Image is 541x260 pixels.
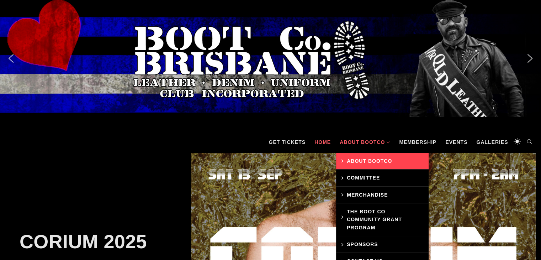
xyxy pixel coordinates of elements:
a: The Boot Co Community Grant Program [336,203,429,236]
img: next arrow [524,53,536,64]
a: Events [442,131,471,153]
a: Membership [396,131,440,153]
a: Committee [336,170,429,186]
a: Galleries [473,131,511,153]
a: Sponsors [336,236,429,253]
a: GET TICKETS [265,131,309,153]
a: Home [311,131,334,153]
a: CORIUM 2025 [20,231,147,252]
a: Merchandise [336,187,429,203]
a: About BootCo [336,131,394,153]
img: previous arrow [5,53,17,64]
a: About BootCo [336,153,429,170]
